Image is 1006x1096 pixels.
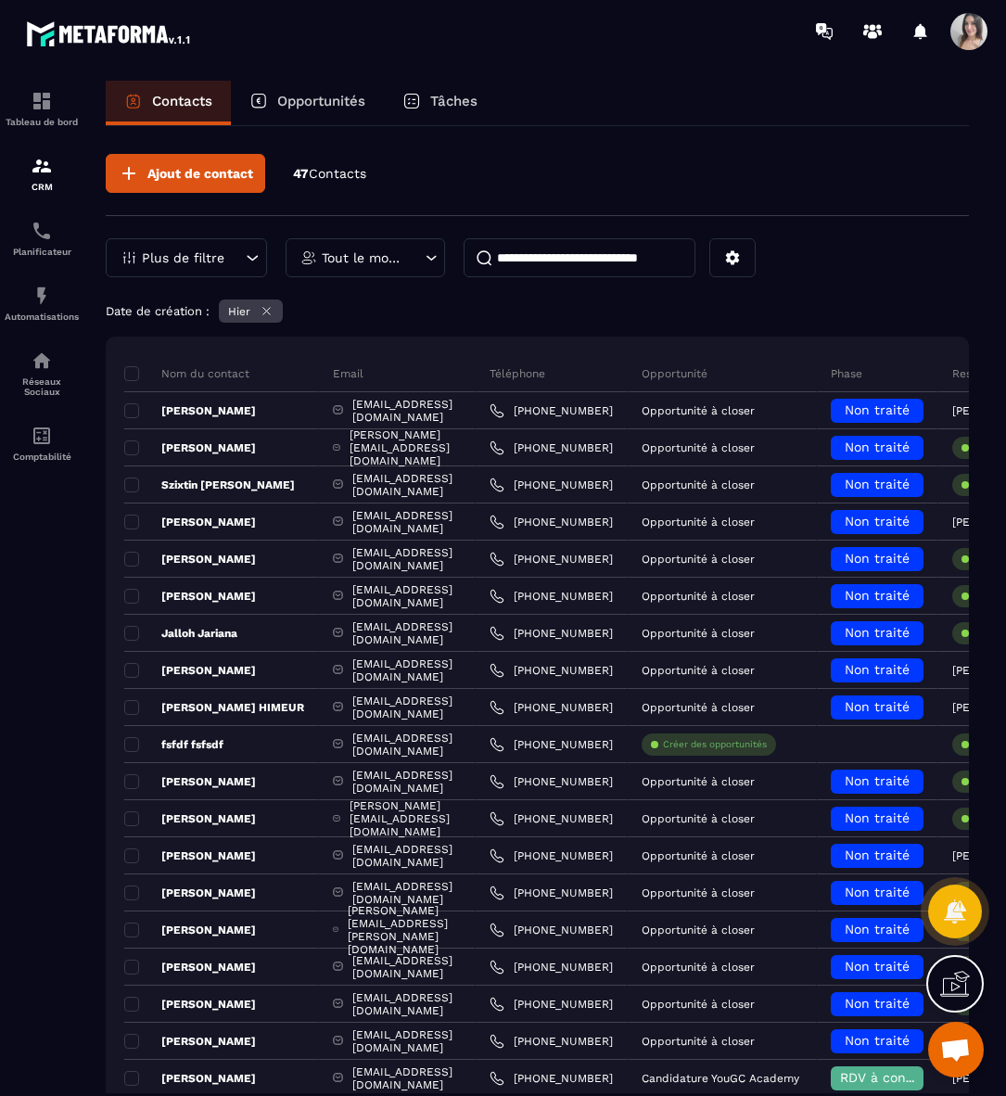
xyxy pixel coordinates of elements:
p: [PERSON_NAME] [124,774,256,789]
p: [PERSON_NAME] [124,886,256,900]
span: Ajout de contact [147,164,253,183]
p: Téléphone [490,366,545,381]
p: Opportunité à closer [642,961,755,974]
span: Non traité [845,922,910,937]
img: automations [31,285,53,307]
p: Opportunité à closer [642,664,755,677]
span: Non traité [845,996,910,1011]
p: 47 [293,165,366,183]
a: [PHONE_NUMBER] [490,440,613,455]
p: [PERSON_NAME] [124,403,256,418]
p: Comptabilité [5,452,79,462]
a: [PHONE_NUMBER] [490,626,613,641]
a: Ouvrir le chat [928,1022,984,1077]
p: Hier [228,305,250,318]
p: [PERSON_NAME] [124,923,256,937]
p: [PERSON_NAME] [124,811,256,826]
span: Non traité [845,440,910,454]
a: Opportunités [231,81,384,125]
p: Opportunité à closer [642,553,755,566]
p: Nom du contact [124,366,249,381]
a: Tâches [384,81,496,125]
p: [PERSON_NAME] [124,515,256,529]
p: Opportunité à closer [642,886,755,899]
p: Tableau de bord [5,117,79,127]
p: [PERSON_NAME] [124,440,256,455]
span: Non traité [845,847,910,862]
p: Planificateur [5,247,79,257]
span: Non traité [845,402,910,417]
p: Opportunité à closer [642,627,755,640]
p: Automatisations [5,312,79,322]
a: formationformationTableau de bord [5,76,79,141]
a: formationformationCRM [5,141,79,206]
p: Opportunité à closer [642,441,755,454]
p: [PERSON_NAME] HIMEUR [124,700,304,715]
p: Opportunité à closer [642,590,755,603]
a: [PHONE_NUMBER] [490,663,613,678]
img: formation [31,90,53,112]
p: Opportunité à closer [642,701,755,714]
a: [PHONE_NUMBER] [490,1034,613,1049]
a: [PHONE_NUMBER] [490,848,613,863]
a: [PHONE_NUMBER] [490,515,613,529]
p: Opportunité à closer [642,1035,755,1048]
span: Non traité [845,477,910,491]
p: CRM [5,182,79,192]
p: Date de création : [106,304,210,318]
p: Phase [831,366,862,381]
img: accountant [31,425,53,447]
button: Ajout de contact [106,154,265,193]
p: [PERSON_NAME] [124,960,256,975]
a: [PHONE_NUMBER] [490,403,613,418]
span: Non traité [845,699,910,714]
p: Opportunité à closer [642,516,755,529]
a: social-networksocial-networkRéseaux Sociaux [5,336,79,411]
a: [PHONE_NUMBER] [490,960,613,975]
p: [PERSON_NAME] [124,589,256,604]
a: Contacts [106,81,231,125]
a: automationsautomationsAutomatisations [5,271,79,336]
span: Non traité [845,1033,910,1048]
img: logo [26,17,193,50]
a: accountantaccountantComptabilité [5,411,79,476]
span: Non traité [845,662,910,677]
p: Opportunité à closer [642,775,755,788]
p: fsfdf fsfsdf [124,737,223,752]
p: Plus de filtre [142,251,224,264]
span: Non traité [845,959,910,974]
a: [PHONE_NUMBER] [490,1071,613,1086]
img: scheduler [31,220,53,242]
a: [PHONE_NUMBER] [490,478,613,492]
p: Opportunité à closer [642,998,755,1011]
a: [PHONE_NUMBER] [490,737,613,752]
p: Opportunités [277,93,365,109]
a: [PHONE_NUMBER] [490,886,613,900]
img: social-network [31,350,53,372]
a: [PHONE_NUMBER] [490,997,613,1012]
p: [PERSON_NAME] [124,848,256,863]
p: [PERSON_NAME] [124,1071,256,1086]
p: Opportunité à closer [642,924,755,937]
a: [PHONE_NUMBER] [490,774,613,789]
a: [PHONE_NUMBER] [490,700,613,715]
p: [PERSON_NAME] [124,552,256,567]
a: [PHONE_NUMBER] [490,552,613,567]
p: Candidature YouGC Academy [642,1072,799,1085]
span: Non traité [845,810,910,825]
p: Contacts [152,93,212,109]
span: Non traité [845,625,910,640]
p: [PERSON_NAME] [124,663,256,678]
p: Créer des opportunités [663,738,767,751]
span: Non traité [845,773,910,788]
a: [PHONE_NUMBER] [490,923,613,937]
p: Jalloh Jariana [124,626,237,641]
span: Non traité [845,551,910,566]
p: [PERSON_NAME] [124,1034,256,1049]
p: Opportunité [642,366,707,381]
p: [PERSON_NAME] [124,997,256,1012]
p: Tout le monde [322,251,404,264]
p: Tâches [430,93,478,109]
p: Opportunité à closer [642,849,755,862]
span: Non traité [845,514,910,529]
